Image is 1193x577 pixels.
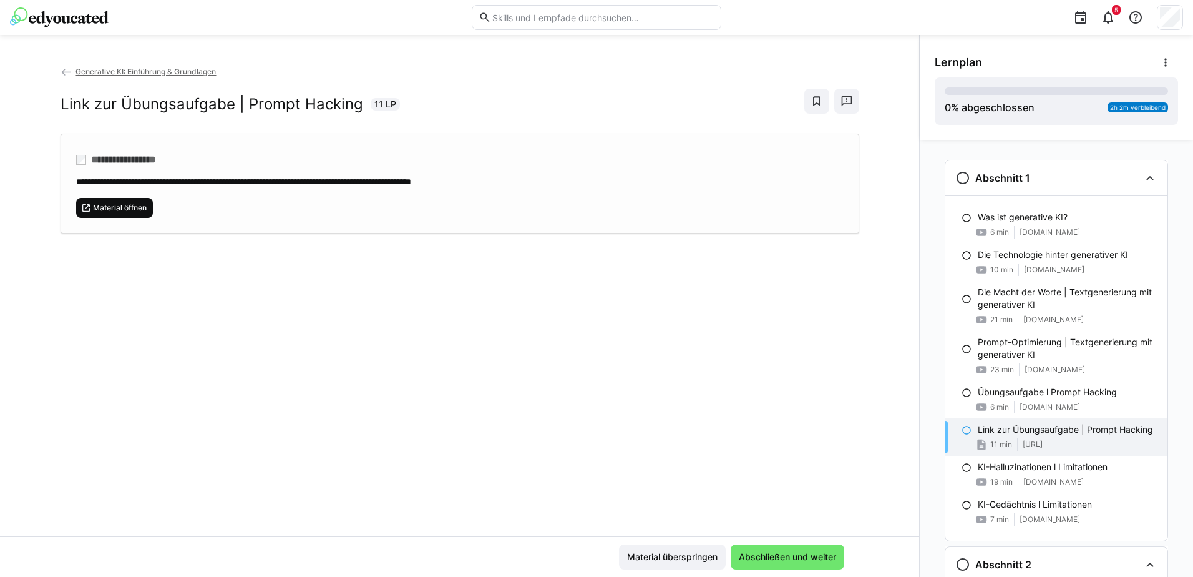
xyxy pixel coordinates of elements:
[990,515,1009,525] span: 7 min
[76,198,153,218] button: Material öffnen
[1110,104,1166,111] span: 2h 2m verbleibend
[978,386,1117,398] p: Übungsaufgabe l Prompt Hacking
[625,551,719,563] span: Material überspringen
[945,101,951,114] span: 0
[737,551,838,563] span: Abschließen und weiter
[1025,365,1085,375] span: [DOMAIN_NAME]
[978,336,1157,361] p: Prompt-Optimierung | Textgenerierung mit generativer KI
[990,402,1009,412] span: 6 min
[1020,227,1080,237] span: [DOMAIN_NAME]
[75,67,216,76] span: Generative KI: Einführung & Grundlagen
[990,227,1009,237] span: 6 min
[1023,315,1084,325] span: [DOMAIN_NAME]
[935,56,982,69] span: Lernplan
[61,67,217,76] a: Generative KI: Einführung & Grundlagen
[990,477,1013,487] span: 19 min
[1024,265,1084,275] span: [DOMAIN_NAME]
[990,265,1013,275] span: 10 min
[1114,6,1118,14] span: 5
[990,365,1014,375] span: 23 min
[975,558,1031,571] h3: Abschnitt 2
[491,12,714,23] input: Skills und Lernpfade durchsuchen…
[978,461,1108,473] p: KI-Halluzinationen l Limitationen
[978,249,1128,261] p: Die Technologie hinter generativer KI
[1023,440,1043,450] span: [URL]
[945,100,1035,115] div: % abgeschlossen
[978,498,1092,511] p: KI-Gedächtnis l Limitationen
[978,286,1157,311] p: Die Macht der Worte | Textgenerierung mit generativer KI
[1020,402,1080,412] span: [DOMAIN_NAME]
[975,172,1030,184] h3: Abschnitt 1
[731,545,844,570] button: Abschließen und weiter
[619,545,726,570] button: Material überspringen
[978,423,1153,436] p: Link zur Übungsaufgabe | Prompt Hacking
[1020,515,1080,525] span: [DOMAIN_NAME]
[978,211,1068,224] p: Was ist generative KI?
[1023,477,1084,487] span: [DOMAIN_NAME]
[990,315,1013,325] span: 21 min
[92,203,148,213] span: Material öffnen
[990,440,1012,450] span: 11 min
[61,95,363,114] h2: Link zur Übungsaufgabe | Prompt Hacking
[374,98,396,111] span: 11 LP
